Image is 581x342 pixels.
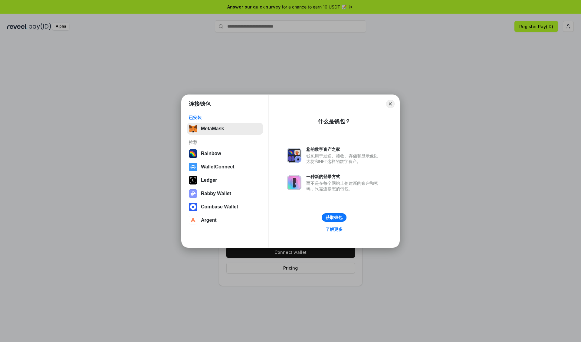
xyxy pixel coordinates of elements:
[189,100,211,108] h1: 连接钱包
[201,151,221,156] div: Rainbow
[322,225,346,233] a: 了解更多
[386,100,395,108] button: Close
[287,175,301,190] img: svg+xml,%3Csvg%20xmlns%3D%22http%3A%2F%2Fwww.w3.org%2F2000%2Fsvg%22%20fill%3D%22none%22%20viewBox...
[189,140,261,145] div: 推荐
[189,203,197,211] img: svg+xml,%3Csvg%20width%3D%2228%22%20height%3D%2228%22%20viewBox%3D%220%200%2028%2028%22%20fill%3D...
[287,148,301,163] img: svg+xml,%3Csvg%20xmlns%3D%22http%3A%2F%2Fwww.w3.org%2F2000%2Fsvg%22%20fill%3D%22none%22%20viewBox...
[189,115,261,120] div: 已安装
[318,118,350,125] div: 什么是钱包？
[187,214,263,226] button: Argent
[187,148,263,160] button: Rainbow
[201,217,217,223] div: Argent
[306,181,381,191] div: 而不是在每个网站上创建新的账户和密码，只需连接您的钱包。
[306,147,381,152] div: 您的数字资产之家
[201,191,231,196] div: Rabby Wallet
[187,174,263,186] button: Ledger
[201,178,217,183] div: Ledger
[189,163,197,171] img: svg+xml,%3Csvg%20width%3D%2228%22%20height%3D%2228%22%20viewBox%3D%220%200%2028%2028%22%20fill%3D...
[187,201,263,213] button: Coinbase Wallet
[189,125,197,133] img: svg+xml,%3Csvg%20fill%3D%22none%22%20height%3D%2233%22%20viewBox%3D%220%200%2035%2033%22%20width%...
[189,176,197,184] img: svg+xml,%3Csvg%20xmlns%3D%22http%3A%2F%2Fwww.w3.org%2F2000%2Fsvg%22%20width%3D%2228%22%20height%3...
[187,161,263,173] button: WalletConnect
[187,123,263,135] button: MetaMask
[326,215,343,220] div: 获取钱包
[201,164,235,170] div: WalletConnect
[201,204,238,210] div: Coinbase Wallet
[201,126,224,131] div: MetaMask
[189,149,197,158] img: svg+xml,%3Csvg%20width%3D%22120%22%20height%3D%22120%22%20viewBox%3D%220%200%20120%20120%22%20fil...
[187,188,263,200] button: Rabby Wallet
[306,153,381,164] div: 钱包用于发送、接收、存储和显示像以太坊和NFT这样的数字资产。
[322,213,346,222] button: 获取钱包
[189,189,197,198] img: svg+xml,%3Csvg%20xmlns%3D%22http%3A%2F%2Fwww.w3.org%2F2000%2Fsvg%22%20fill%3D%22none%22%20viewBox...
[326,227,343,232] div: 了解更多
[189,216,197,224] img: svg+xml,%3Csvg%20width%3D%2228%22%20height%3D%2228%22%20viewBox%3D%220%200%2028%2028%22%20fill%3D...
[306,174,381,179] div: 一种新的登录方式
